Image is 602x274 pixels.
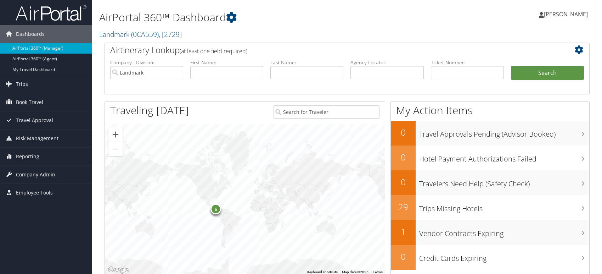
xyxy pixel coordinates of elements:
[190,59,263,66] label: First Name:
[419,225,589,239] h3: Vendor Contracts Expiring
[131,29,159,39] span: ( 0CA559 )
[350,59,423,66] label: Agency Locator:
[110,59,183,66] label: Company - Division:
[99,29,182,39] a: Landmark
[391,151,416,163] h2: 0
[391,103,589,118] h1: My Action Items
[544,10,588,18] span: [PERSON_NAME]
[391,220,589,245] a: 1Vendor Contracts Expiring
[108,127,123,142] button: Zoom in
[16,75,28,93] span: Trips
[391,251,416,263] h2: 0
[419,200,589,214] h3: Trips Missing Hotels
[511,66,584,80] button: Search
[391,195,589,220] a: 29Trips Missing Hotels
[16,93,43,111] span: Book Travel
[16,111,53,129] span: Travel Approval
[16,130,58,147] span: Risk Management
[419,126,589,139] h3: Travel Approvals Pending (Advisor Booked)
[431,59,504,66] label: Ticket Number:
[419,175,589,189] h3: Travelers Need Help (Safety Check)
[99,10,430,25] h1: AirPortal 360™ Dashboard
[16,5,86,21] img: airportal-logo.png
[274,105,379,119] input: Search for Traveler
[391,176,416,188] h2: 0
[391,126,416,138] h2: 0
[108,142,123,156] button: Zoom out
[419,150,589,164] h3: Hotel Payment Authorizations Failed
[16,184,53,202] span: Employee Tools
[391,245,589,270] a: 0Credit Cards Expiring
[391,146,589,170] a: 0Hotel Payment Authorizations Failed
[211,204,221,214] div: 6
[539,4,595,25] a: [PERSON_NAME]
[16,25,45,43] span: Dashboards
[391,201,416,213] h2: 29
[391,226,416,238] h2: 1
[391,170,589,195] a: 0Travelers Need Help (Safety Check)
[16,148,39,165] span: Reporting
[159,29,182,39] span: , [ 2729 ]
[373,270,383,274] a: Terms (opens in new tab)
[270,59,343,66] label: Last Name:
[342,270,368,274] span: Map data ©2025
[16,166,55,183] span: Company Admin
[180,47,247,55] span: (at least one field required)
[419,250,589,263] h3: Credit Cards Expiring
[110,44,544,56] h2: Airtinerary Lookup
[391,121,589,146] a: 0Travel Approvals Pending (Advisor Booked)
[110,103,189,118] h1: Traveling [DATE]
